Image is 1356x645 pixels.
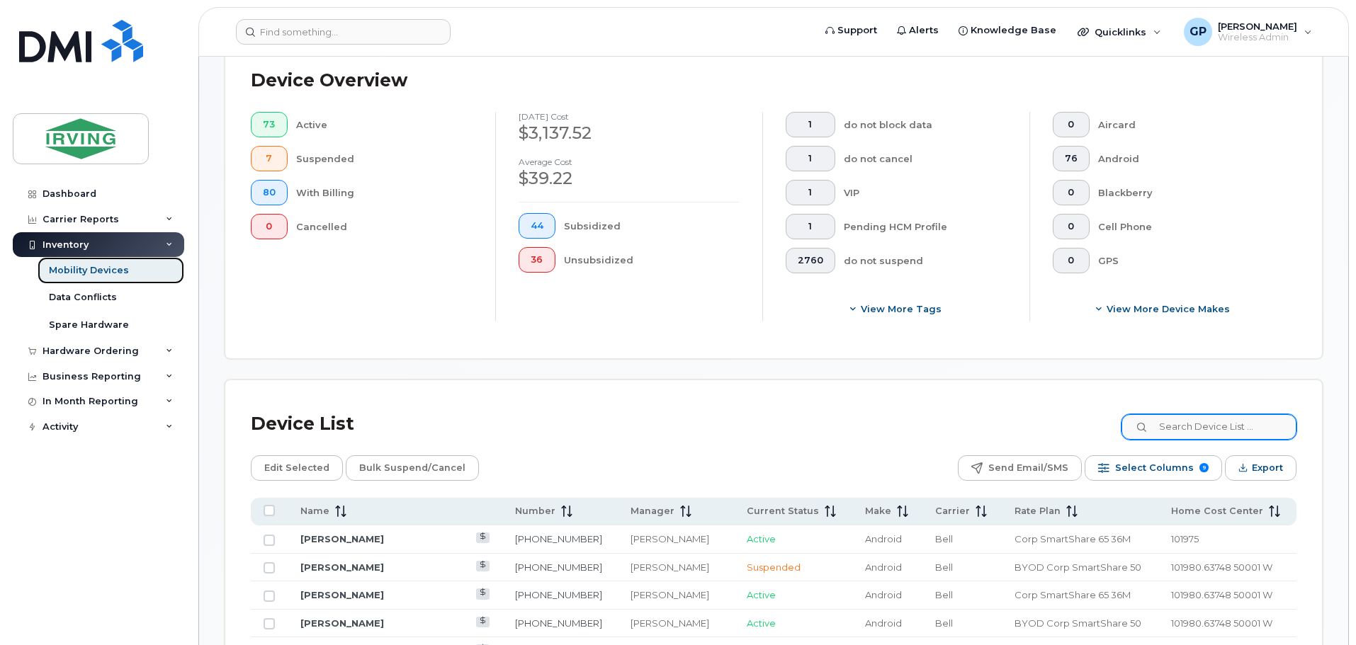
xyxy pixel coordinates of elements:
span: [PERSON_NAME] [1218,21,1297,32]
span: Android [865,561,902,573]
span: Current Status [747,505,819,518]
button: Export [1225,455,1296,481]
span: 9 [1199,463,1209,472]
span: 101980.63748 50001 W [1171,617,1272,629]
span: Rate Plan [1015,505,1061,518]
a: [PHONE_NUMBER] [515,533,602,544]
div: Gord Pederson [1174,18,1322,46]
span: 80 [263,187,276,198]
span: Bell [935,533,953,544]
a: [PERSON_NAME] [300,561,384,573]
div: VIP [844,180,1007,205]
button: 1 [786,180,835,205]
button: View more tags [786,296,1007,321]
div: [PERSON_NAME] [631,588,721,602]
span: Carrier [935,505,970,518]
span: 101980.63748 50001 W [1171,561,1272,573]
div: Blackberry [1098,180,1275,205]
div: GPS [1098,248,1275,273]
div: do not block data [844,112,1007,137]
div: $3,137.52 [519,121,740,145]
a: Support [815,16,887,45]
span: 36 [531,254,543,266]
span: Make [865,505,891,518]
span: View More Device Makes [1107,302,1230,316]
span: Android [865,589,902,600]
a: [PHONE_NUMBER] [515,617,602,629]
span: Bell [935,589,953,600]
button: 0 [1053,180,1090,205]
span: Active [747,617,776,629]
a: [PERSON_NAME] [300,617,384,629]
div: [PERSON_NAME] [631,561,721,574]
span: GP [1190,23,1207,40]
button: 0 [1053,214,1090,239]
button: 1 [786,146,835,171]
div: Aircard [1098,112,1275,137]
span: Send Email/SMS [988,457,1068,479]
div: Device Overview [251,62,407,99]
span: 101975 [1171,533,1199,544]
span: Edit Selected [264,457,329,479]
div: [PERSON_NAME] [631,532,721,546]
span: Name [300,505,329,518]
span: 73 [263,119,276,130]
a: Alerts [887,16,949,45]
button: 76 [1053,146,1090,171]
div: Android [1098,146,1275,171]
span: Active [747,533,776,544]
button: Select Columns 9 [1085,455,1222,481]
span: Wireless Admin [1218,32,1297,43]
span: Bell [935,617,953,629]
div: Active [296,112,473,137]
button: 2760 [786,248,835,273]
div: Pending HCM Profile [844,214,1007,239]
span: 0 [1065,221,1078,232]
div: Subsidized [564,213,740,239]
span: Manager [631,505,674,518]
span: Alerts [909,23,939,38]
span: BYOD Corp SmartShare 50 [1015,561,1141,573]
span: 7 [263,153,276,164]
span: Export [1252,457,1283,479]
button: View More Device Makes [1053,296,1274,321]
button: 0 [251,214,288,239]
span: Active [747,589,776,600]
div: do not cancel [844,146,1007,171]
span: BYOD Corp SmartShare 50 [1015,617,1141,629]
h4: [DATE] cost [519,112,740,121]
span: 0 [263,221,276,232]
span: Knowledge Base [971,23,1056,38]
span: Quicklinks [1095,26,1146,38]
span: Select Columns [1115,457,1194,479]
span: Android [865,533,902,544]
button: 73 [251,112,288,137]
div: Quicklinks [1068,18,1171,46]
button: 0 [1053,248,1090,273]
button: 1 [786,112,835,137]
button: Edit Selected [251,455,343,481]
span: Support [837,23,877,38]
div: Suspended [296,146,473,171]
a: [PERSON_NAME] [300,533,384,544]
a: [PHONE_NUMBER] [515,589,602,600]
span: 1 [798,119,823,130]
span: 1 [798,153,823,164]
button: 1 [786,214,835,239]
a: View Last Bill [476,532,490,543]
div: [PERSON_NAME] [631,617,721,630]
a: View Last Bill [476,617,490,627]
span: 0 [1065,255,1078,266]
div: Device List [251,406,354,443]
span: Corp SmartShare 65 36M [1015,533,1131,544]
span: 1 [798,187,823,198]
a: View Last Bill [476,588,490,599]
span: 0 [1065,187,1078,198]
span: 2760 [798,255,823,266]
span: Number [515,505,555,518]
a: [PHONE_NUMBER] [515,561,602,573]
a: [PERSON_NAME] [300,589,384,600]
div: $39.22 [519,166,740,190]
button: 36 [519,247,555,273]
div: do not suspend [844,248,1007,273]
